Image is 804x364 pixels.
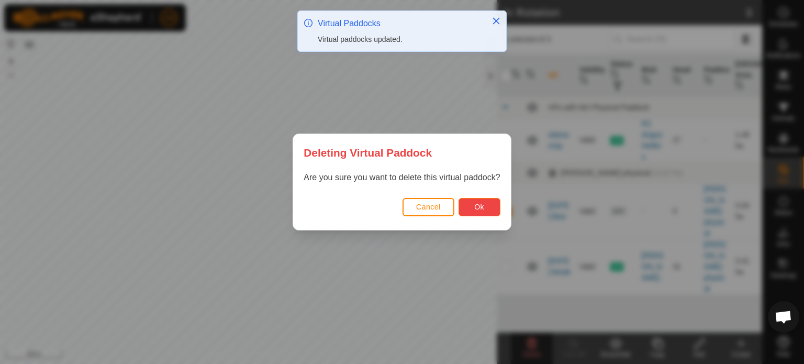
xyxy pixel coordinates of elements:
[318,34,481,45] div: Virtual paddocks updated.
[489,14,504,28] button: Close
[403,198,454,216] button: Cancel
[304,171,500,184] p: Are you sure you want to delete this virtual paddock?
[304,145,432,161] span: Deleting Virtual Paddock
[318,17,481,30] div: Virtual Paddocks
[474,203,484,211] span: Ok
[768,301,799,333] a: Open chat
[416,203,441,211] span: Cancel
[459,198,500,216] button: Ok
